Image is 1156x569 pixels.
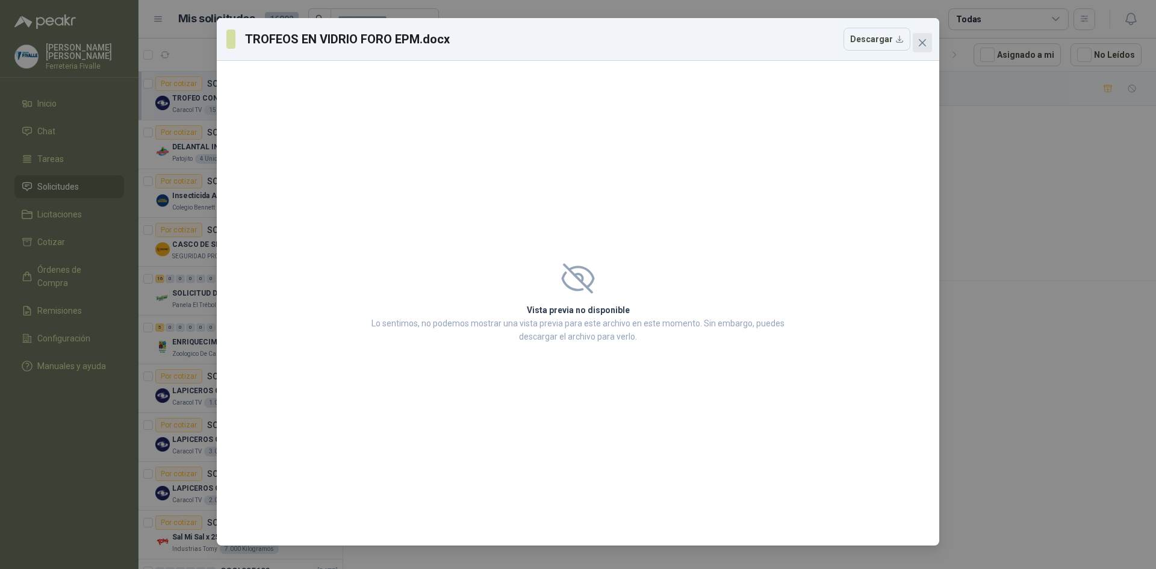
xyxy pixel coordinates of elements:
span: close [918,38,927,48]
h3: TROFEOS EN VIDRIO FORO EPM.docx [245,30,450,48]
p: Lo sentimos, no podemos mostrar una vista previa para este archivo en este momento. Sin embargo, ... [368,317,788,343]
button: Descargar [844,28,910,51]
h2: Vista previa no disponible [368,303,788,317]
button: Close [913,33,932,52]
